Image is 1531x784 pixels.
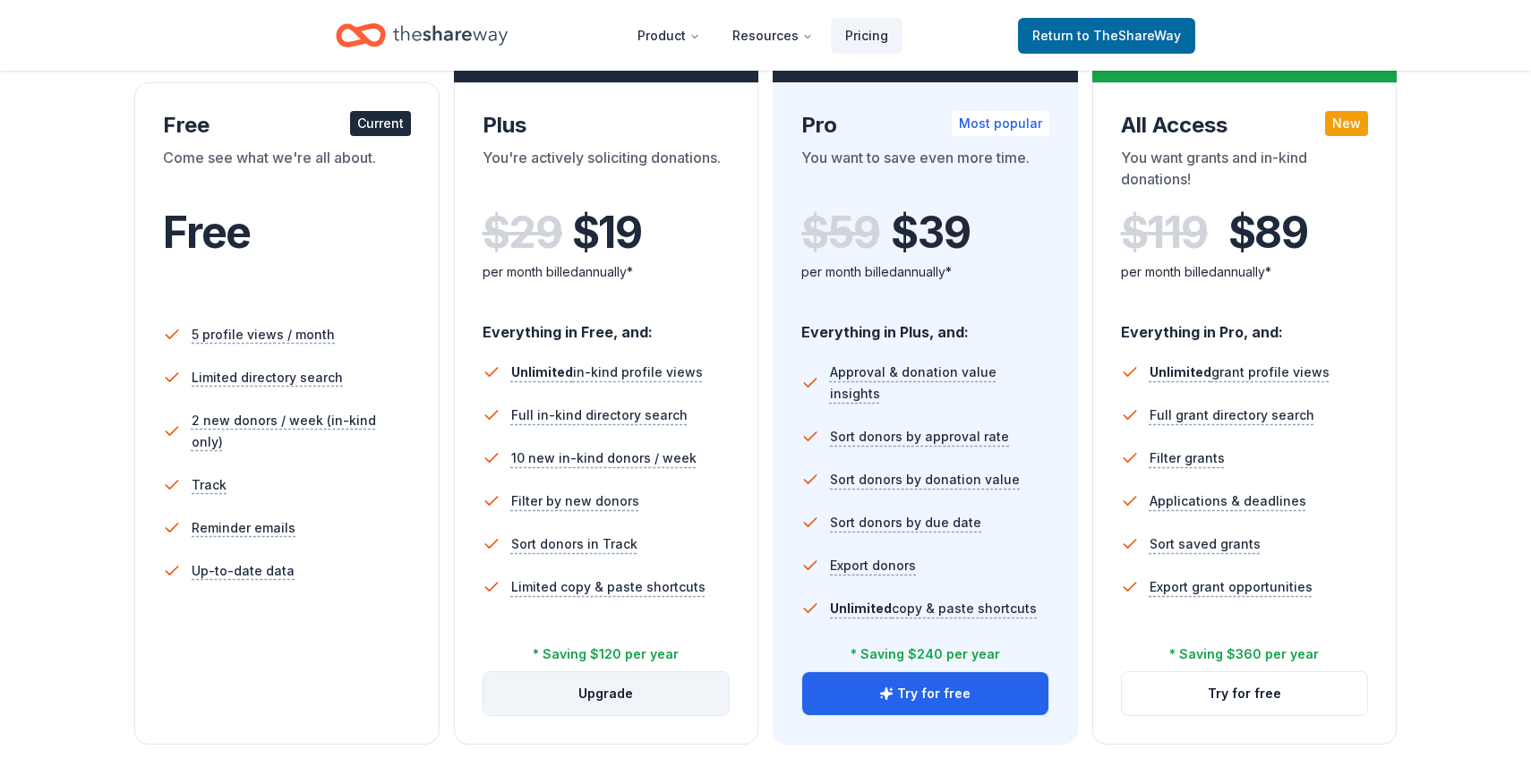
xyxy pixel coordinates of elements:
[1150,490,1306,512] span: Applications & deadlines
[1150,447,1225,469] span: Filter grants
[511,405,688,426] span: Full in-kind directory search
[851,643,1000,665] div: * Saving $240 per year
[802,672,1048,715] button: Try for free
[623,14,902,56] nav: Main
[801,111,1049,140] div: Pro
[830,362,1049,405] span: Approval & donation value insights
[830,555,916,576] span: Export donors
[1077,28,1181,43] span: to TheShareWay
[350,111,411,136] div: Current
[511,447,697,469] span: 10 new in-kind donors / week
[572,208,642,258] span: $ 19
[1228,208,1308,258] span: $ 89
[718,18,827,54] button: Resources
[830,601,1037,616] span: copy & paste shortcuts
[483,672,730,715] button: Upgrade
[1032,25,1181,47] span: Return
[163,111,411,140] div: Free
[511,364,573,379] span: Unlimited
[1150,405,1314,426] span: Full grant directory search
[830,512,981,533] span: Sort donors by due date
[1121,111,1369,140] div: All Access
[511,576,706,598] span: Limited copy & paste shortcuts
[533,643,679,665] div: * Saving $120 per year
[1150,576,1313,598] span: Export grant opportunities
[511,364,703,379] span: in-kind profile views
[483,306,731,344] div: Everything in Free, and:
[511,533,637,555] span: Sort donors in Track
[830,426,1009,447] span: Sort donors by approval rate
[1121,306,1369,344] div: Everything in Pro, and:
[483,147,731,197] div: You're actively soliciting donations.
[192,474,227,496] span: Track
[891,208,970,258] span: $ 39
[952,111,1049,136] div: Most popular
[801,147,1049,197] div: You want to save even more time.
[1121,261,1369,283] div: per month billed annually*
[192,517,295,539] span: Reminder emails
[483,111,731,140] div: Plus
[1150,364,1211,379] span: Unlimited
[1325,111,1368,136] div: New
[163,147,411,197] div: Come see what we're all about.
[1121,147,1369,197] div: You want grants and in-kind donations!
[192,324,335,345] span: 5 profile views / month
[1150,533,1261,555] span: Sort saved grants
[336,14,508,56] a: Home
[1150,364,1330,379] span: grant profile views
[511,490,639,512] span: Filter by new donors
[163,206,251,259] span: Free
[830,601,892,616] span: Unlimited
[192,410,411,453] span: 2 new donors / week (in-kind only)
[831,18,902,54] a: Pricing
[192,560,295,582] span: Up-to-date data
[483,261,731,283] div: per month billed annually*
[801,261,1049,283] div: per month billed annually*
[192,367,343,388] span: Limited directory search
[623,18,714,54] button: Product
[1122,672,1368,715] button: Try for free
[830,469,1020,490] span: Sort donors by donation value
[1169,643,1319,665] div: * Saving $360 per year
[801,306,1049,344] div: Everything in Plus, and:
[1018,18,1195,54] a: Returnto TheShareWay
